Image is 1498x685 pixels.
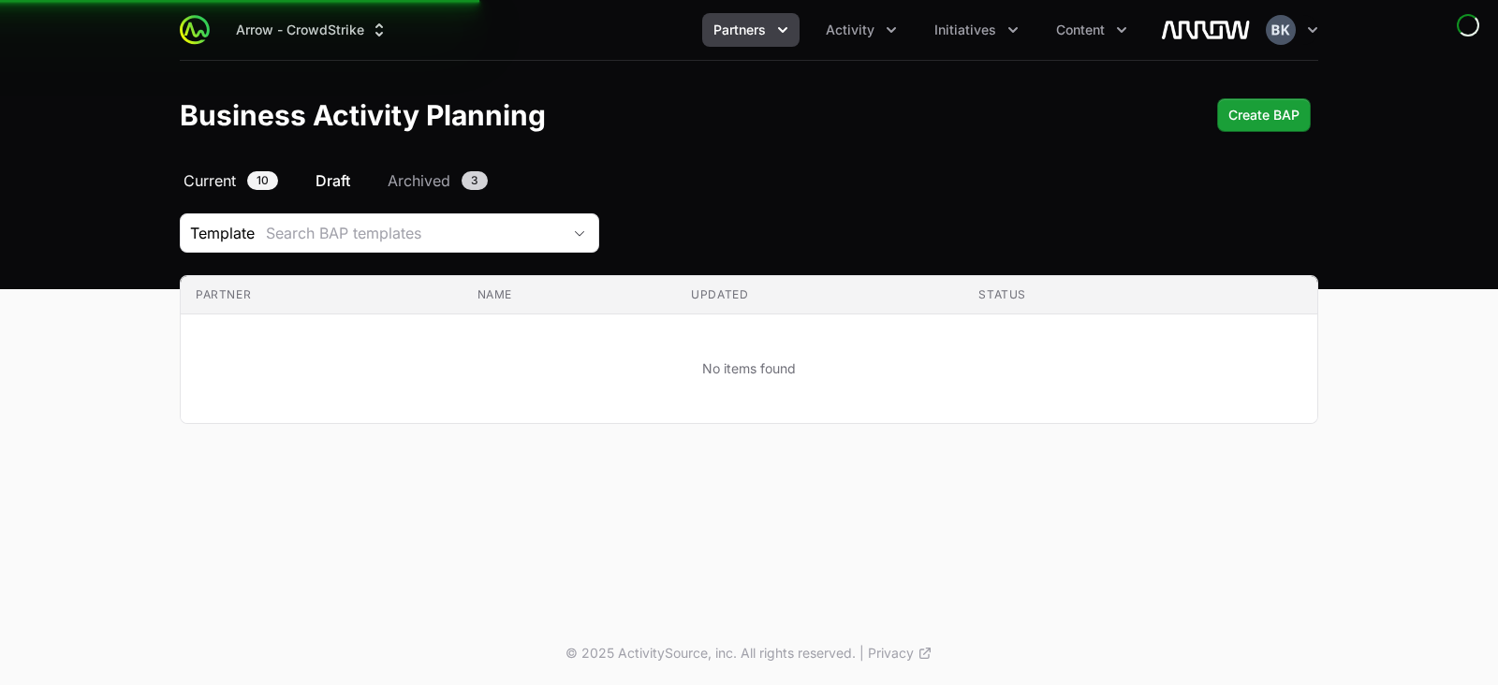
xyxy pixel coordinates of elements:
span: Draft [316,169,350,192]
span: Initiatives [934,21,996,39]
a: Privacy [868,644,933,663]
div: Activity menu [815,13,908,47]
span: 3 [462,171,488,190]
span: Content [1056,21,1105,39]
section: Business Activity Plan Submissions [180,275,1318,424]
th: Status [963,276,1218,314]
td: No items found [181,314,1317,424]
th: Partner [181,276,463,314]
button: Arrow - CrowdStrike [225,13,400,47]
p: © 2025 ActivitySource, inc. All rights reserved. [565,644,856,663]
div: Search BAP templates [266,222,561,244]
div: Partners menu [702,13,800,47]
div: Content menu [1045,13,1138,47]
span: Current [184,169,236,192]
section: Business Activity Plan Filters [180,213,1318,253]
div: Main navigation [210,13,1138,47]
div: Primary actions [1217,98,1311,132]
button: Content [1045,13,1138,47]
button: Initiatives [923,13,1030,47]
a: Archived3 [384,169,492,192]
span: Activity [826,21,874,39]
button: Partners [702,13,800,47]
img: Arrow [1161,11,1251,49]
span: 10 [247,171,278,190]
th: Updated [676,276,963,314]
img: ActivitySource [180,15,210,45]
span: Template [181,222,255,244]
a: Draft [312,169,354,192]
span: Partners [713,21,766,39]
th: Name [463,276,677,314]
div: Supplier switch menu [225,13,400,47]
img: Brittany Karno [1266,15,1296,45]
button: Activity [815,13,908,47]
span: | [859,644,864,663]
div: Initiatives menu [923,13,1030,47]
nav: Business Activity Plan Navigation navigation [180,169,1318,192]
a: Current10 [180,169,282,192]
h1: Business Activity Planning [180,98,546,132]
span: Create BAP [1228,104,1300,126]
span: Archived [388,169,450,192]
button: Search BAP templates [255,214,598,252]
button: Create BAP [1217,98,1311,132]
